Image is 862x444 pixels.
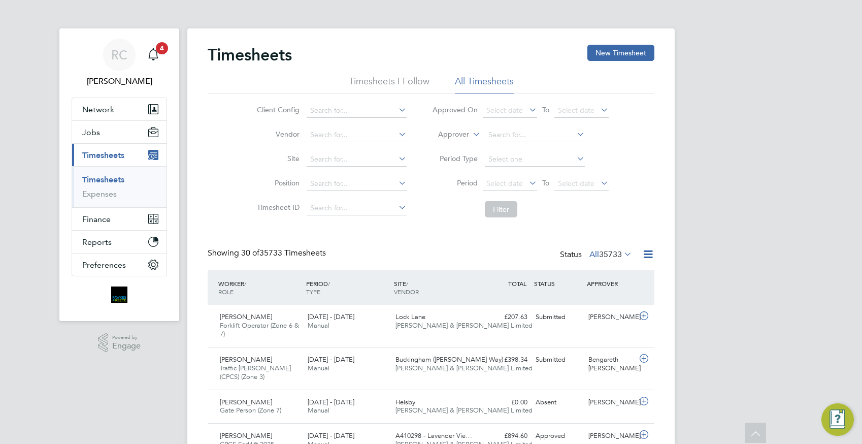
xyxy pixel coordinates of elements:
span: 30 of [241,248,259,258]
div: Submitted [532,309,584,326]
div: £0.00 [479,394,532,411]
div: Showing [208,248,328,259]
span: 35733 Timesheets [241,248,326,258]
span: To [539,103,552,116]
a: 4 [143,39,163,71]
span: [PERSON_NAME] [220,431,272,440]
span: A410298 - Lavender Vie… [395,431,472,440]
div: STATUS [532,274,584,293]
nav: Main navigation [59,28,179,321]
span: 35733 [599,249,622,260]
button: Engage Resource Center [821,403,854,436]
button: Finance [72,208,167,230]
label: Vendor [254,130,300,139]
span: [PERSON_NAME] [220,355,272,364]
a: Powered byEngage [98,333,141,353]
button: New Timesheet [587,45,654,61]
span: Forklift Operator (Zone 6 & 7) [220,321,299,338]
span: / [244,279,246,288]
label: Approved On [432,105,478,114]
span: / [406,279,408,288]
span: [DATE] - [DATE] [308,355,354,364]
div: [PERSON_NAME] [584,309,637,326]
span: VENDOR [394,288,419,296]
span: TOTAL [508,279,526,288]
input: Search for... [485,128,585,142]
span: Robyn Clarke [72,75,167,87]
label: All [589,249,632,260]
div: £398.34 [479,352,532,368]
span: [DATE] - [DATE] [308,398,354,406]
span: Preferences [82,260,126,270]
label: Client Config [254,105,300,114]
span: Powered by [112,333,141,342]
span: RC [111,48,127,61]
div: APPROVER [584,274,637,293]
div: Submitted [532,352,584,368]
span: [DATE] - [DATE] [308,431,354,440]
div: SITE [391,274,479,301]
input: Search for... [307,152,407,167]
span: [PERSON_NAME] & [PERSON_NAME] Limited [395,364,533,372]
label: Approver [423,130,469,140]
span: Lock Lane [395,312,425,321]
div: Timesheets [72,166,167,207]
span: Gate Person (Zone 7) [220,406,281,415]
input: Search for... [307,177,407,191]
span: To [539,176,552,189]
li: Timesheets I Follow [349,75,429,93]
input: Search for... [307,104,407,118]
a: Expenses [82,189,117,199]
button: Network [72,98,167,120]
span: Select date [486,179,523,188]
span: Timesheets [82,150,124,160]
span: [PERSON_NAME] & [PERSON_NAME] Limited [395,321,533,330]
a: Go to home page [72,287,167,303]
button: Filter [485,201,517,217]
div: Absent [532,394,584,411]
div: Status [560,248,634,262]
span: [PERSON_NAME] [220,398,272,406]
span: Select date [558,106,594,115]
a: RC[PERSON_NAME] [72,39,167,87]
span: [DATE] - [DATE] [308,312,354,321]
span: ROLE [218,288,234,296]
span: Select date [486,106,523,115]
span: 4 [156,42,168,54]
span: Buckingham ([PERSON_NAME] Way) [395,355,503,364]
span: Reports [82,237,112,247]
span: / [328,279,330,288]
img: bromak-logo-retina.png [111,287,127,303]
label: Period [432,178,478,187]
span: Manual [308,321,329,330]
span: Network [82,105,114,114]
div: Bengareth [PERSON_NAME] [584,352,637,377]
span: [PERSON_NAME] [220,312,272,321]
div: £207.63 [479,309,532,326]
input: Search for... [307,128,407,142]
button: Reports [72,231,167,253]
a: Timesheets [82,175,124,184]
span: Engage [112,342,141,351]
button: Timesheets [72,144,167,166]
div: [PERSON_NAME] [584,394,637,411]
span: TYPE [306,288,320,296]
span: Jobs [82,128,100,137]
span: [PERSON_NAME] & [PERSON_NAME] Limited [395,406,533,415]
span: Manual [308,364,329,372]
button: Preferences [72,253,167,276]
span: Helsby [395,398,415,406]
div: WORKER [216,274,304,301]
button: Jobs [72,121,167,143]
span: Select date [558,179,594,188]
span: Manual [308,406,329,415]
div: PERIOD [304,274,391,301]
label: Site [254,154,300,163]
h2: Timesheets [208,45,292,65]
input: Search for... [307,201,407,215]
span: Finance [82,214,111,224]
label: Timesheet ID [254,203,300,212]
span: Traffic [PERSON_NAME] (CPCS) (Zone 3) [220,364,291,381]
li: All Timesheets [455,75,514,93]
label: Position [254,178,300,187]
